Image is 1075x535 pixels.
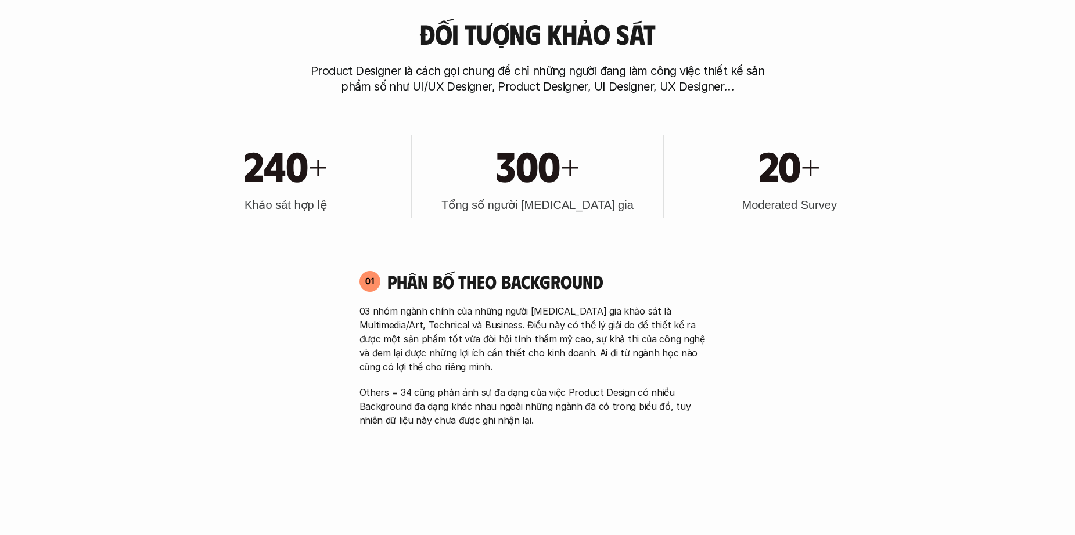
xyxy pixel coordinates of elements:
[245,197,327,213] h3: Khảo sát hợp lệ
[419,19,655,49] h3: Đối tượng khảo sát
[496,140,579,190] h1: 300+
[359,304,716,374] p: 03 nhóm ngành chính của những người [MEDICAL_DATA] gia khảo sát là Multimedia/Art, Technical và B...
[359,385,716,427] p: Others = 34 cũng phản ánh sự đa dạng của việc Product Design có nhiều Background đa dạng khác nha...
[365,276,375,285] p: 01
[387,270,716,292] h4: Phân bố theo background
[742,197,836,213] h3: Moderated Survey
[244,140,327,190] h1: 240+
[759,140,820,190] h1: 20+
[305,63,770,95] p: Product Designer là cách gọi chung để chỉ những người đang làm công việc thiết kế sản phẩm số như...
[441,197,634,213] h3: Tổng số người [MEDICAL_DATA] gia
